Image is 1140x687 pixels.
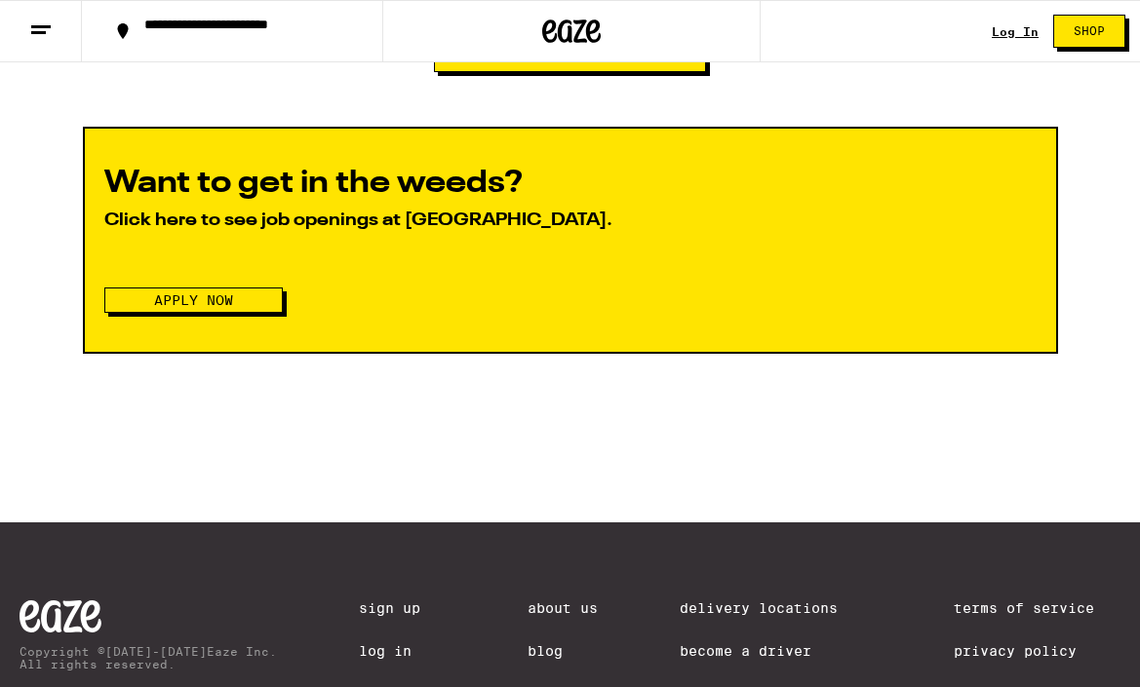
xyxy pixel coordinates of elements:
a: Sign Up [359,600,447,616]
a: Log In [359,643,447,659]
button: Shop [1053,15,1125,48]
button: Apply Now [104,287,283,313]
a: Log In [992,25,1039,38]
a: Become a Driver [680,643,873,659]
a: Privacy Policy [954,643,1120,659]
a: Delivery Locations [680,600,873,616]
a: About Us [528,600,598,616]
span: Hi. Need any help? [12,14,140,29]
a: Blog [528,643,598,659]
h2: Want to get in the weeds? [104,168,1037,199]
a: Apply Now [104,292,283,308]
a: Shop [1039,15,1140,48]
a: Terms of Service [954,600,1120,616]
span: Shop [1074,25,1105,37]
p: Copyright © [DATE]-[DATE] Eaze Inc. All rights reserved. [20,645,277,670]
p: Click here to see job openings at [GEOGRAPHIC_DATA]. [104,209,1037,233]
span: Apply Now [154,293,233,307]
